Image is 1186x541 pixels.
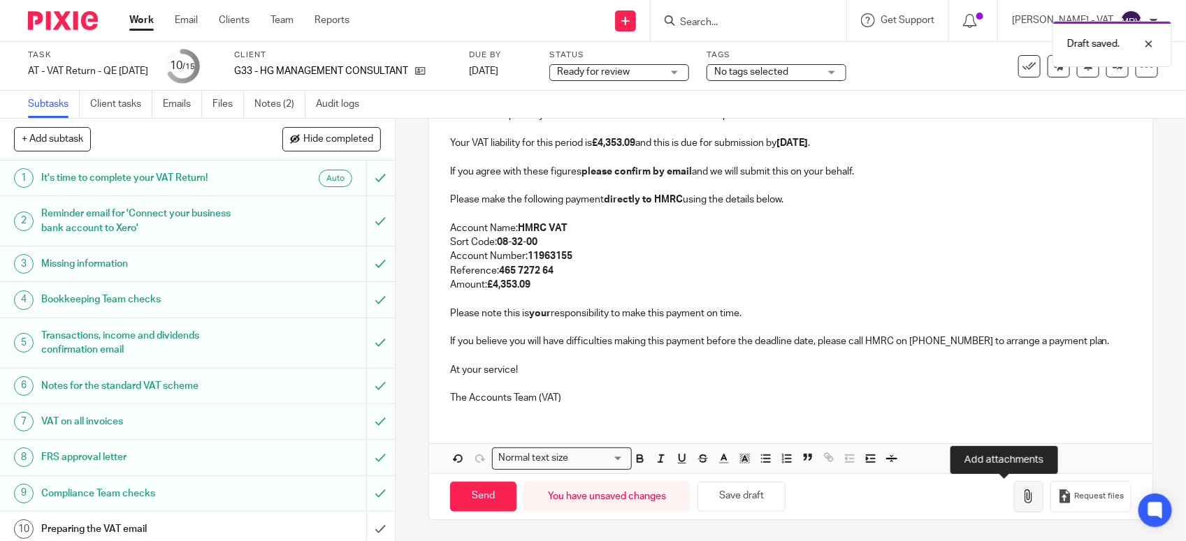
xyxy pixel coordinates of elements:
button: Hide completed [282,127,381,151]
p: Please make the following payment using the details below. [450,193,1131,207]
strong: HMRC VAT [518,223,567,233]
div: 9 [14,484,34,503]
a: Reports [314,13,349,27]
a: Audit logs [316,91,370,118]
a: Work [129,13,154,27]
p: At your service! [450,363,1131,377]
h1: Missing information [41,253,249,274]
a: Emails [163,91,202,118]
div: You have unsaved changes [523,482,690,512]
h1: Reminder email for 'Connect your business bank account to Xero' [41,203,249,239]
div: 7 [14,412,34,431]
button: + Add subtask [14,127,91,151]
h1: Preparing the VAT email [41,519,249,540]
h1: FRS approval letter [41,447,249,468]
a: Files [212,91,244,118]
h1: Bookkeeping Team checks [41,289,249,310]
strong: directly to HMRC [604,195,683,205]
p: Sort Code: [450,235,1131,249]
h1: Transactions, income and dividends confirmation email [41,325,249,361]
span: Normal text size [496,451,572,466]
div: AT - VAT Return - QE [DATE] [28,64,148,78]
button: Save draft [697,482,786,512]
div: 3 [14,254,34,274]
label: Status [549,50,689,61]
strong: 08-32-00 [497,237,537,247]
a: Client tasks [90,91,152,118]
p: The Accounts Team (VAT) [450,391,1131,405]
h1: Notes for the standard VAT scheme [41,376,249,397]
p: Please note this is responsibility to make this payment on time. [450,306,1131,320]
strong: £4,353.09 [487,280,530,290]
div: 8 [14,447,34,467]
span: Hide completed [303,134,373,145]
img: svg%3E [1120,10,1143,32]
a: Team [270,13,294,27]
a: Email [175,13,198,27]
p: Draft saved. [1067,37,1120,51]
small: /15 [182,63,195,71]
div: 10 [14,519,34,539]
p: If you agree with these figures and we will submit this on your behalf. [450,165,1131,179]
div: AT - VAT Return - QE 30-09-2025 [28,64,148,78]
strong: 11963155 [528,251,572,261]
div: 2 [14,212,34,231]
label: Client [234,50,451,61]
input: Search for option [573,451,623,466]
div: 10 [170,58,195,74]
strong: your [529,309,551,318]
p: G33 - HG MANAGEMENT CONSULTANTS LTD [234,64,408,78]
div: 4 [14,290,34,310]
span: [DATE] [469,66,498,76]
div: 5 [14,333,34,353]
a: Notes (2) [254,91,305,118]
label: Due by [469,50,532,61]
strong: 465 7272 64 [499,266,554,276]
p: Account Name: [450,221,1131,235]
p: Account Number: [450,249,1131,263]
img: Pixie [28,11,98,30]
h1: VAT on all invoices [41,411,249,432]
span: Request files [1074,491,1124,502]
span: Ready for review [557,67,630,77]
span: No tags selected [714,67,788,77]
div: Search for option [492,447,632,469]
button: Request files [1050,481,1131,512]
h1: Compliance Team checks [41,483,249,504]
a: Subtasks [28,91,80,118]
input: Send [450,482,516,512]
p: Reference: [450,264,1131,278]
p: Your VAT liability for this period is and this is due for submission by . [450,136,1131,150]
strong: £4,353.09 [592,138,635,148]
div: 6 [14,376,34,396]
div: 1 [14,168,34,188]
h1: It's time to complete your VAT Return! [41,168,249,188]
strong: please confirm by email [581,167,692,177]
strong: [DATE] [776,138,808,148]
a: Clients [219,13,250,27]
label: Task [28,50,148,61]
p: Amount: [450,278,1131,292]
p: If you believe you will have difficulties making this payment before the deadline date, please ca... [450,334,1131,348]
div: Auto [319,170,352,187]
